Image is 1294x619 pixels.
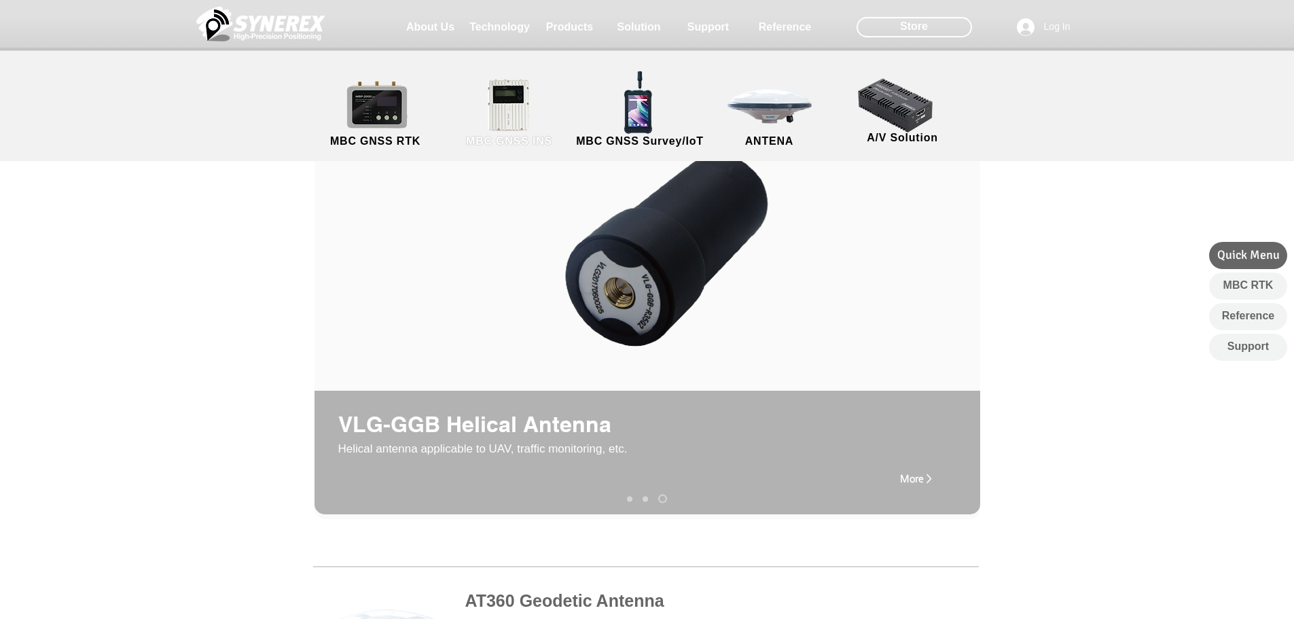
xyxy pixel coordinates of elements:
[889,465,943,492] a: More >
[338,442,628,455] span: Helical antenna applicable to UAV, traffic monitoring, etc.
[1209,242,1287,269] div: Quick Menu
[745,135,793,147] span: ANTENA
[536,14,604,41] a: Products
[675,14,742,41] a: Support
[448,78,571,149] a: MBC GNSS INS
[604,67,673,137] img: SHR-800_rec-removebg-preview.png
[1039,20,1075,34] span: Log In
[708,78,831,149] a: ANTENA
[1217,247,1280,264] span: Quick Menu
[617,21,661,33] span: Solution
[546,21,593,33] span: Products
[867,132,938,144] span: A/V Solution
[576,135,704,147] span: MBC GNSS Survey/IoT
[466,14,534,41] a: Technology
[1222,308,1274,323] span: Reference
[469,75,553,135] img: MGI2000_front-removebg-preview (1).png
[627,496,632,501] a: AT340 Geodetic Antenna
[605,14,673,41] a: Solution
[338,411,611,437] span: VLG-GGB Helical Antenna
[751,14,819,41] a: Reference
[658,495,667,503] a: AT190 Helix Antenna
[397,14,465,41] a: About Us
[330,135,420,147] span: MBC GNSS RTK
[469,21,530,33] span: Technology
[314,78,437,149] a: MBC GNSS RTK
[900,473,932,484] span: More >
[1209,272,1287,300] a: MBC RTK
[1209,334,1287,361] a: Support
[1223,278,1274,293] span: MBC RTK
[406,21,454,33] span: About Us
[1138,561,1294,619] iframe: Wix Chat
[622,495,672,503] nav: Slides
[759,21,811,33] span: Reference
[196,3,325,44] img: Cinnerex_White_simbol_Land 1.png
[314,88,980,519] div: Slideshow
[1209,303,1287,330] a: Reference
[857,17,972,37] div: Store
[643,496,648,501] a: AT200 Aviation Antenna
[900,19,928,34] span: Store
[466,135,552,147] span: MBC GNSS INS
[1007,14,1080,40] button: Log In
[1227,339,1269,354] span: Support
[556,150,784,353] img: VLG-GGB-R35Q2 Helical Antenna_ver2.png
[687,21,729,33] span: Support
[842,75,964,146] a: A/V Solution
[574,78,706,149] a: MBC GNSS Survey/IoT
